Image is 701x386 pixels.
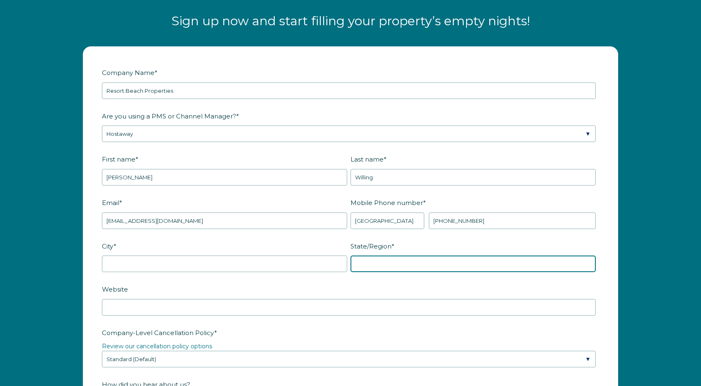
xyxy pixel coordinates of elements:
[102,66,155,79] span: Company Name
[102,240,114,253] span: City
[102,153,135,166] span: First name
[102,343,212,350] a: Review our cancellation policy options
[350,153,384,166] span: Last name
[350,196,423,209] span: Mobile Phone number
[350,240,392,253] span: State/Region
[102,110,236,123] span: Are you using a PMS or Channel Manager?
[172,13,530,29] span: Sign up now and start filling your property’s empty nights!
[102,326,214,339] span: Company-Level Cancellation Policy
[102,196,119,209] span: Email
[102,283,128,296] span: Website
